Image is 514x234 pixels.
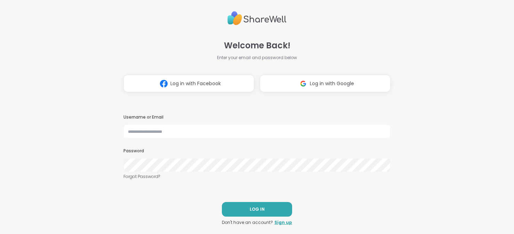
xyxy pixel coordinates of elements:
[227,8,287,28] img: ShareWell Logo
[123,114,391,120] h3: Username or Email
[157,77,170,90] img: ShareWell Logomark
[123,174,391,180] a: Forgot Password?
[224,39,290,52] span: Welcome Back!
[310,80,354,87] span: Log in with Google
[260,75,391,92] button: Log in with Google
[222,202,292,217] button: LOG IN
[123,75,254,92] button: Log in with Facebook
[222,219,273,226] span: Don't have an account?
[250,206,265,212] span: LOG IN
[170,80,221,87] span: Log in with Facebook
[123,148,391,154] h3: Password
[274,219,292,226] a: Sign up
[297,77,310,90] img: ShareWell Logomark
[217,55,297,61] span: Enter your email and password below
